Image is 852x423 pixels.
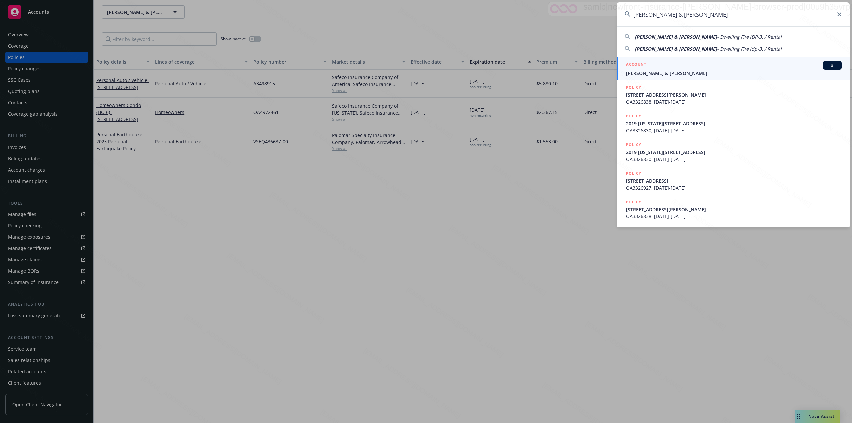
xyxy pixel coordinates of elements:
[626,184,842,191] span: OA3326927, [DATE]-[DATE]
[635,34,717,40] span: [PERSON_NAME] & [PERSON_NAME]
[617,80,850,109] a: POLICY[STREET_ADDRESS][PERSON_NAME]OA3326838, [DATE]-[DATE]
[617,138,850,166] a: POLICY2019 [US_STATE][STREET_ADDRESS]OA3326830, [DATE]-[DATE]
[626,206,842,213] span: [STREET_ADDRESS][PERSON_NAME]
[626,213,842,220] span: OA3326838, [DATE]-[DATE]
[626,98,842,105] span: OA3326838, [DATE]-[DATE]
[626,91,842,98] span: [STREET_ADDRESS][PERSON_NAME]
[617,2,850,26] input: Search...
[626,156,842,163] span: OA3326830, [DATE]-[DATE]
[626,170,641,177] h5: POLICY
[617,166,850,195] a: POLICY[STREET_ADDRESS]OA3326927, [DATE]-[DATE]
[626,177,842,184] span: [STREET_ADDRESS]
[617,57,850,80] a: ACCOUNTBI[PERSON_NAME] & [PERSON_NAME]
[626,149,842,156] span: 2019 [US_STATE][STREET_ADDRESS]
[626,84,641,91] h5: POLICY
[626,120,842,127] span: 2019 [US_STATE][STREET_ADDRESS]
[626,113,641,119] h5: POLICY
[617,109,850,138] a: POLICY2019 [US_STATE][STREET_ADDRESS]OA3326830, [DATE]-[DATE]
[635,46,717,52] span: [PERSON_NAME] & [PERSON_NAME]
[626,127,842,134] span: OA3326830, [DATE]-[DATE]
[626,199,641,205] h5: POLICY
[717,46,782,52] span: - Dwelling Fire (dp-3) / Rental
[617,195,850,223] a: POLICY[STREET_ADDRESS][PERSON_NAME]OA3326838, [DATE]-[DATE]
[626,141,641,148] h5: POLICY
[626,70,842,77] span: [PERSON_NAME] & [PERSON_NAME]
[626,61,646,69] h5: ACCOUNT
[826,62,839,68] span: BI
[717,34,782,40] span: - Dwelling Fire (DP-3) / Rental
